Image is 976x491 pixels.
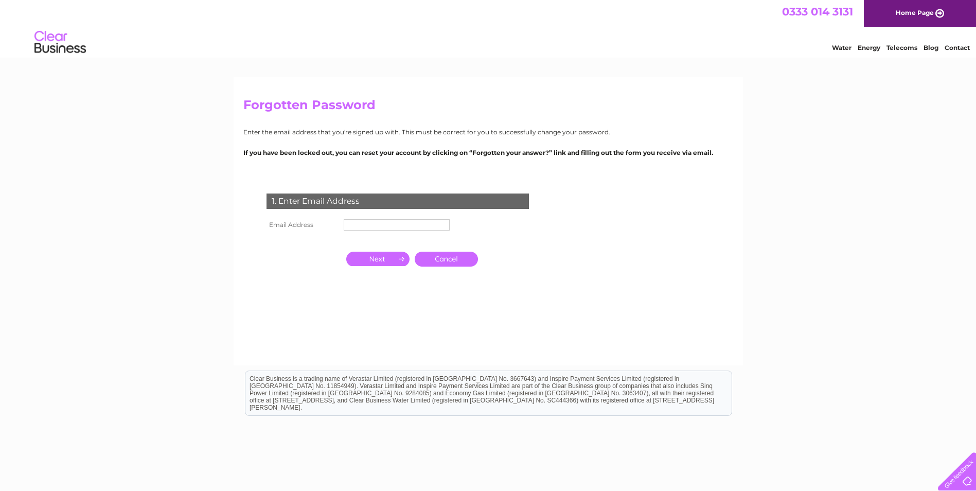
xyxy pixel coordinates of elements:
a: Contact [945,44,970,51]
h2: Forgotten Password [243,98,733,117]
th: Email Address [264,217,341,233]
a: Water [832,44,851,51]
p: Enter the email address that you're signed up with. This must be correct for you to successfully ... [243,127,733,137]
a: Energy [858,44,880,51]
div: Clear Business is a trading name of Verastar Limited (registered in [GEOGRAPHIC_DATA] No. 3667643... [245,6,732,50]
a: Cancel [415,252,478,267]
a: Telecoms [886,44,917,51]
p: If you have been locked out, you can reset your account by clicking on “Forgotten your answer?” l... [243,148,733,157]
a: Blog [924,44,938,51]
img: logo.png [34,27,86,58]
a: 0333 014 3131 [782,5,853,18]
div: 1. Enter Email Address [267,194,529,209]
